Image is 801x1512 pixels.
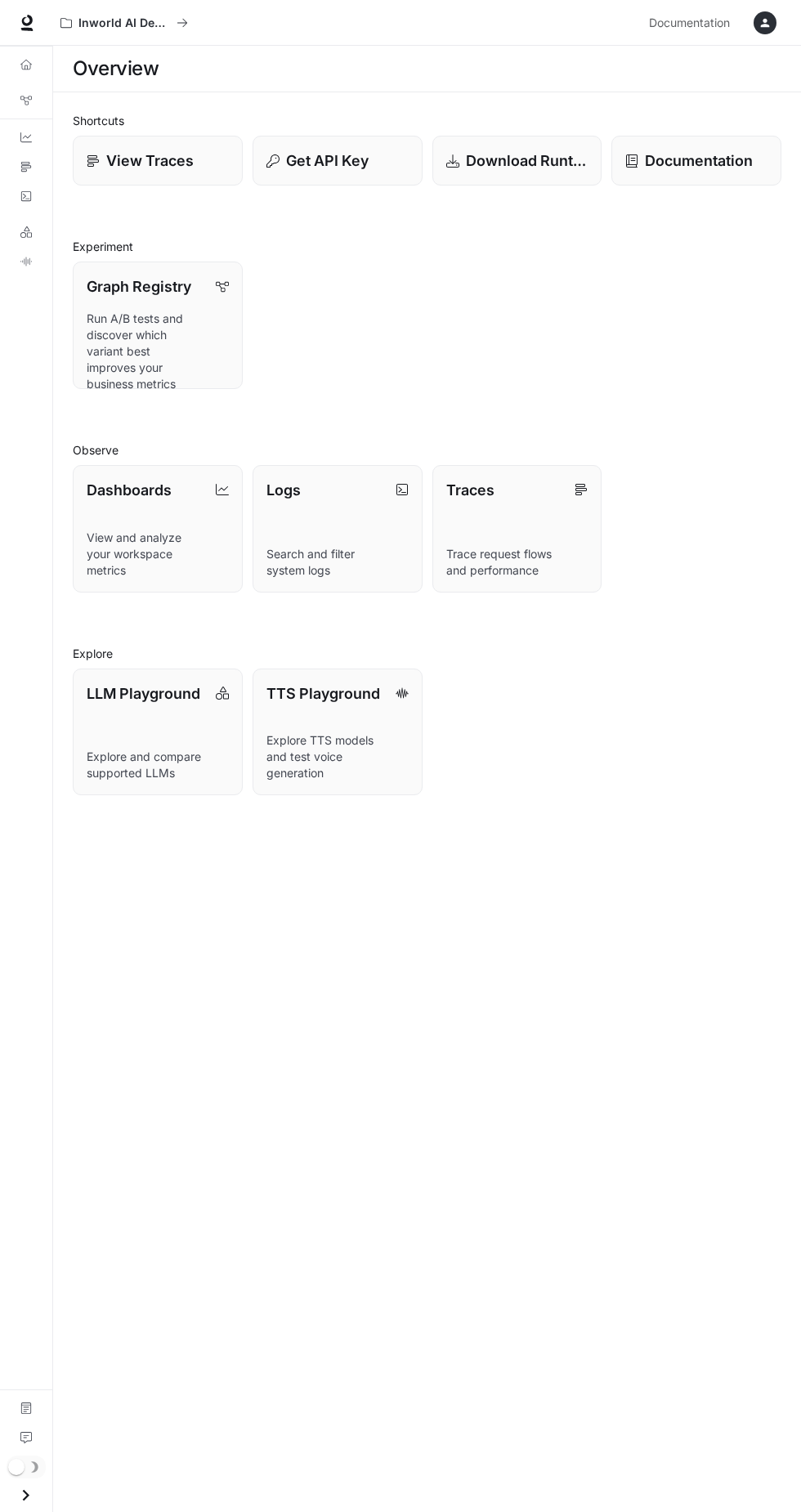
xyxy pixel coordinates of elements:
a: Documentation [7,1395,46,1421]
p: Traces [446,479,494,501]
h2: Explore [73,645,781,662]
h2: Experiment [73,238,781,255]
p: Inworld AI Demos [78,16,170,30]
p: Documentation [645,150,753,172]
a: LogsSearch and filter system logs [253,465,423,593]
h2: Observe [73,441,781,459]
a: Feedback [7,1425,46,1451]
p: View and analyze your workspace metrics [87,530,229,579]
a: LLM Playground [7,219,46,245]
p: Explore and compare supported LLMs [87,749,229,781]
a: View Traces [73,136,243,186]
a: Documentation [642,7,742,39]
a: Traces [7,154,46,180]
a: Graph RegistryRun A/B tests and discover which variant best improves your business metrics [73,262,243,389]
a: TTS Playground [7,248,46,275]
a: DashboardsView and analyze your workspace metrics [73,465,243,593]
button: Open drawer [7,1478,44,1512]
a: Logs [7,183,46,209]
a: TTS PlaygroundExplore TTS models and test voice generation [253,669,423,796]
a: Documentation [611,136,781,186]
p: Download Runtime [466,150,588,172]
a: TracesTrace request flows and performance [432,465,602,593]
h1: Overview [73,52,159,85]
p: Get API Key [286,150,369,172]
p: Explore TTS models and test voice generation [266,732,409,781]
span: Documentation [649,13,730,34]
button: All workspaces [53,7,195,39]
p: Search and filter system logs [266,546,409,579]
a: Overview [7,51,46,78]
p: TTS Playground [266,682,380,705]
a: Dashboards [7,124,46,150]
span: Dark mode toggle [8,1457,25,1475]
h2: Shortcuts [73,112,781,129]
a: LLM PlaygroundExplore and compare supported LLMs [73,669,243,796]
a: Graph Registry [7,87,46,114]
p: Trace request flows and performance [446,546,588,579]
p: LLM Playground [87,682,200,705]
p: Logs [266,479,301,501]
button: Get API Key [253,136,423,186]
p: Graph Registry [87,275,191,297]
p: Dashboards [87,479,172,501]
p: View Traces [106,150,194,172]
a: Download Runtime [432,136,602,186]
p: Run A/B tests and discover which variant best improves your business metrics [87,311,229,392]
